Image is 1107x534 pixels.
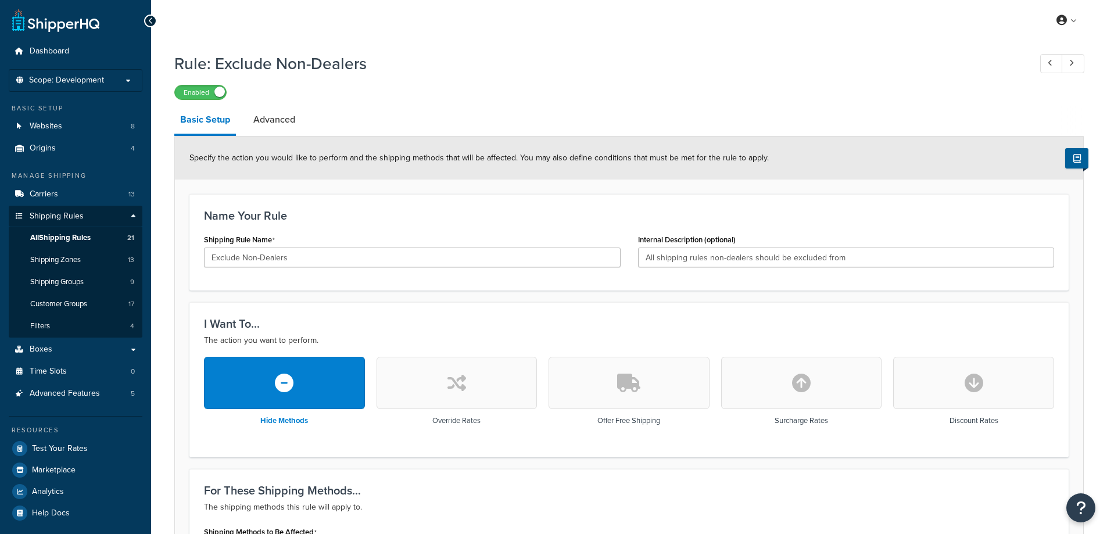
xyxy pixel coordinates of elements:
[1040,54,1063,73] a: Previous Record
[30,46,69,56] span: Dashboard
[174,52,1019,75] h1: Rule: Exclude Non-Dealers
[30,121,62,131] span: Websites
[9,481,142,502] a: Analytics
[638,235,736,244] label: Internal Description (optional)
[9,316,142,337] a: Filters4
[30,212,84,221] span: Shipping Rules
[9,138,142,159] a: Origins4
[9,227,142,249] a: AllShipping Rules21
[30,189,58,199] span: Carriers
[30,321,50,331] span: Filters
[9,425,142,435] div: Resources
[30,233,91,243] span: All Shipping Rules
[9,206,142,227] a: Shipping Rules
[950,417,998,425] h3: Discount Rates
[204,235,275,245] label: Shipping Rule Name
[30,345,52,354] span: Boxes
[9,339,142,360] a: Boxes
[9,41,142,62] a: Dashboard
[30,389,100,399] span: Advanced Features
[30,144,56,153] span: Origins
[175,85,226,99] label: Enabled
[30,367,67,377] span: Time Slots
[130,321,134,331] span: 4
[9,271,142,293] a: Shipping Groups9
[248,106,301,134] a: Advanced
[9,460,142,481] a: Marketplace
[204,334,1054,347] p: The action you want to perform.
[30,299,87,309] span: Customer Groups
[775,417,828,425] h3: Surcharge Rates
[128,299,134,309] span: 17
[9,249,142,271] li: Shipping Zones
[9,383,142,404] li: Advanced Features
[9,383,142,404] a: Advanced Features5
[9,361,142,382] a: Time Slots0
[9,103,142,113] div: Basic Setup
[9,138,142,159] li: Origins
[9,184,142,205] a: Carriers13
[32,508,70,518] span: Help Docs
[9,503,142,524] a: Help Docs
[9,293,142,315] a: Customer Groups17
[189,152,769,164] span: Specify the action you would like to perform and the shipping methods that will be affected. You ...
[1062,54,1084,73] a: Next Record
[1065,148,1088,169] button: Show Help Docs
[131,367,135,377] span: 0
[30,255,81,265] span: Shipping Zones
[9,206,142,338] li: Shipping Rules
[32,487,64,497] span: Analytics
[9,249,142,271] a: Shipping Zones13
[130,277,134,287] span: 9
[131,121,135,131] span: 8
[174,106,236,136] a: Basic Setup
[432,417,481,425] h3: Override Rates
[32,444,88,454] span: Test Your Rates
[128,255,134,265] span: 13
[9,316,142,337] li: Filters
[204,484,1054,497] h3: For These Shipping Methods...
[597,417,660,425] h3: Offer Free Shipping
[1066,493,1095,522] button: Open Resource Center
[204,317,1054,330] h3: I Want To...
[260,417,308,425] h3: Hide Methods
[131,389,135,399] span: 5
[29,76,104,85] span: Scope: Development
[9,116,142,137] li: Websites
[9,171,142,181] div: Manage Shipping
[131,144,135,153] span: 4
[9,361,142,382] li: Time Slots
[9,438,142,459] a: Test Your Rates
[128,189,135,199] span: 13
[204,500,1054,514] p: The shipping methods this rule will apply to.
[9,271,142,293] li: Shipping Groups
[204,209,1054,222] h3: Name Your Rule
[9,293,142,315] li: Customer Groups
[30,277,84,287] span: Shipping Groups
[9,116,142,137] a: Websites8
[127,233,134,243] span: 21
[9,184,142,205] li: Carriers
[32,465,76,475] span: Marketplace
